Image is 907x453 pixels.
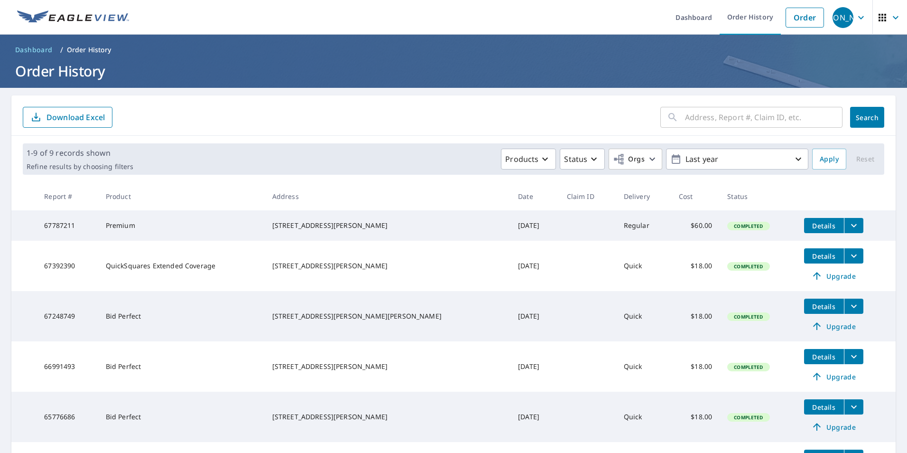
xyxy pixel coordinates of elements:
[812,149,846,170] button: Apply
[27,162,133,171] p: Refine results by choosing filters
[810,221,838,230] span: Details
[616,241,671,291] td: Quick
[804,369,863,384] a: Upgrade
[272,362,503,371] div: [STREET_ADDRESS][PERSON_NAME]
[671,210,720,241] td: $60.00
[804,299,844,314] button: detailsBtn-67248749
[46,112,105,123] p: Download Excel
[613,153,645,165] span: Orgs
[98,210,265,241] td: Premium
[23,107,112,128] button: Download Excel
[510,341,559,392] td: [DATE]
[844,349,863,364] button: filesDropdownBtn-66991493
[833,7,853,28] div: [PERSON_NAME]
[560,149,605,170] button: Status
[559,182,616,210] th: Claim ID
[804,399,844,415] button: detailsBtn-65776686
[510,241,559,291] td: [DATE]
[616,182,671,210] th: Delivery
[804,218,844,233] button: detailsBtn-67787211
[37,210,98,241] td: 67787211
[844,399,863,415] button: filesDropdownBtn-65776686
[804,248,844,264] button: detailsBtn-67392390
[510,392,559,442] td: [DATE]
[265,182,510,210] th: Address
[272,221,503,230] div: [STREET_ADDRESS][PERSON_NAME]
[510,210,559,241] td: [DATE]
[37,182,98,210] th: Report #
[666,149,808,170] button: Last year
[728,313,768,320] span: Completed
[510,291,559,341] td: [DATE]
[505,153,538,165] p: Products
[810,321,858,332] span: Upgrade
[671,341,720,392] td: $18.00
[844,248,863,264] button: filesDropdownBtn-67392390
[810,371,858,382] span: Upgrade
[728,263,768,270] span: Completed
[810,403,838,412] span: Details
[67,45,111,55] p: Order History
[685,104,842,131] input: Address, Report #, Claim ID, etc.
[15,45,53,55] span: Dashboard
[720,182,796,210] th: Status
[671,291,720,341] td: $18.00
[810,352,838,361] span: Details
[11,61,896,81] h1: Order History
[98,341,265,392] td: Bid Perfect
[17,10,129,25] img: EV Logo
[616,341,671,392] td: Quick
[11,42,56,57] a: Dashboard
[272,311,503,321] div: [STREET_ADDRESS][PERSON_NAME][PERSON_NAME]
[27,147,133,159] p: 1-9 of 9 records shown
[272,412,503,422] div: [STREET_ADDRESS][PERSON_NAME]
[682,151,793,168] p: Last year
[272,261,503,271] div: [STREET_ADDRESS][PERSON_NAME]
[616,291,671,341] td: Quick
[609,149,662,170] button: Orgs
[37,241,98,291] td: 67392390
[671,392,720,442] td: $18.00
[810,421,858,433] span: Upgrade
[804,349,844,364] button: detailsBtn-66991493
[501,149,556,170] button: Products
[98,241,265,291] td: QuickSquares Extended Coverage
[844,299,863,314] button: filesDropdownBtn-67248749
[98,182,265,210] th: Product
[786,8,824,28] a: Order
[804,419,863,434] a: Upgrade
[98,392,265,442] td: Bid Perfect
[804,319,863,334] a: Upgrade
[728,223,768,229] span: Completed
[671,182,720,210] th: Cost
[616,392,671,442] td: Quick
[37,291,98,341] td: 67248749
[810,252,838,261] span: Details
[37,341,98,392] td: 66991493
[98,291,265,341] td: Bid Perfect
[810,302,838,311] span: Details
[844,218,863,233] button: filesDropdownBtn-67787211
[820,153,839,165] span: Apply
[11,42,896,57] nav: breadcrumb
[564,153,587,165] p: Status
[510,182,559,210] th: Date
[728,364,768,370] span: Completed
[804,268,863,283] a: Upgrade
[60,44,63,56] li: /
[850,107,884,128] button: Search
[37,392,98,442] td: 65776686
[671,241,720,291] td: $18.00
[858,113,877,122] span: Search
[810,270,858,282] span: Upgrade
[728,414,768,421] span: Completed
[616,210,671,241] td: Regular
